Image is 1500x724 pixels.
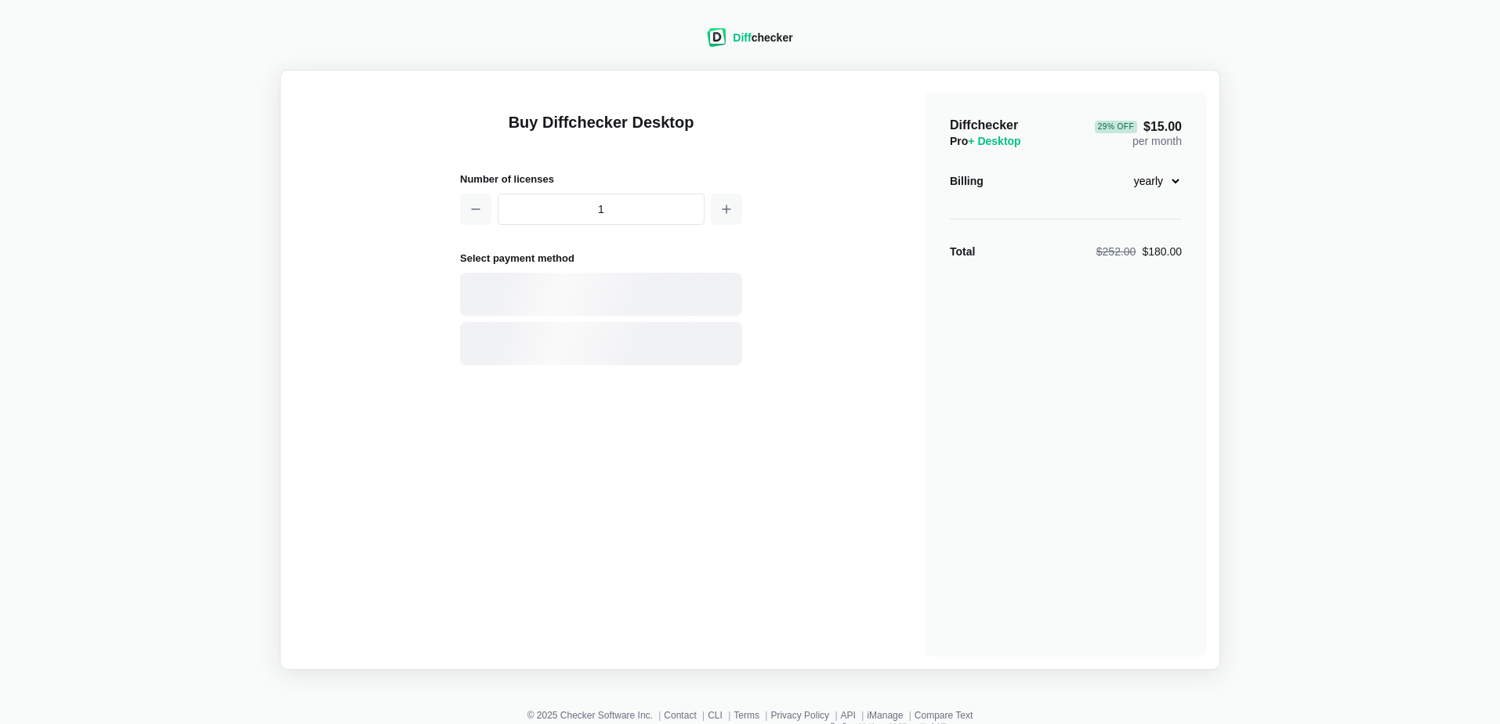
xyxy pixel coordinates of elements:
[1095,121,1137,133] div: 29 % Off
[1095,118,1182,149] div: per month
[707,37,792,49] a: Diffchecker logoDiffchecker
[950,173,984,189] div: Billing
[1096,245,1136,258] span: $252.00
[841,710,856,721] a: API
[1095,121,1182,133] span: $15.00
[733,30,792,45] div: checker
[498,194,705,225] input: 1
[707,28,726,47] img: Diffchecker logo
[664,710,696,721] a: Contact
[770,710,829,721] a: Privacy Policy
[1096,244,1182,259] div: $180.00
[915,710,973,721] a: Compare Text
[708,710,723,721] a: CLI
[968,135,1020,147] span: + Desktop
[734,710,759,721] a: Terms
[460,111,742,152] h1: Buy Diffchecker Desktop
[527,711,665,720] li: © 2025 Checker Software Inc.
[867,710,903,721] a: iManage
[950,118,1018,132] span: Diffchecker
[733,31,751,44] span: Diff
[950,135,1021,147] span: Pro
[460,250,742,266] h2: Select payment method
[460,171,742,187] h2: Number of licenses
[950,245,975,258] strong: Total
